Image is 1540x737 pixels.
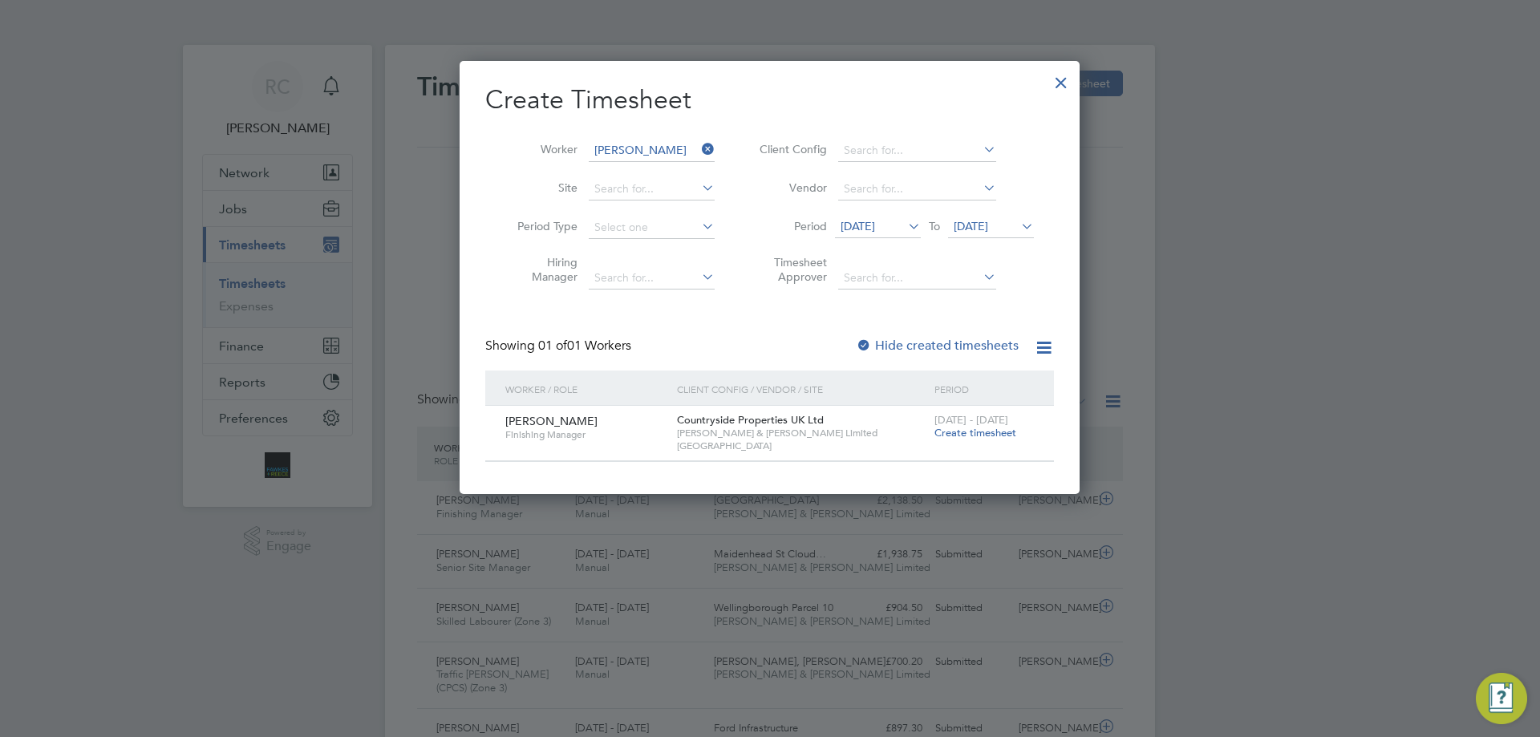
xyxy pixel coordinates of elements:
label: Period [755,219,827,233]
span: [PERSON_NAME] & [PERSON_NAME] Limited [677,427,926,439]
span: [DATE] [841,219,875,233]
span: [DATE] - [DATE] [934,413,1008,427]
div: Period [930,371,1038,407]
label: Timesheet Approver [755,255,827,284]
label: Client Config [755,142,827,156]
label: Site [505,180,577,195]
div: Worker / Role [501,371,673,407]
input: Search for... [838,140,996,162]
span: To [924,216,945,237]
span: [PERSON_NAME] [505,414,598,428]
label: Hiring Manager [505,255,577,284]
input: Search for... [589,140,715,162]
span: [DATE] [954,219,988,233]
label: Period Type [505,219,577,233]
input: Search for... [838,267,996,290]
span: Create timesheet [934,426,1016,439]
input: Select one [589,217,715,239]
label: Worker [505,142,577,156]
input: Search for... [589,267,715,290]
input: Search for... [838,178,996,200]
label: Vendor [755,180,827,195]
div: Client Config / Vendor / Site [673,371,930,407]
span: 01 of [538,338,567,354]
div: Showing [485,338,634,354]
span: 01 Workers [538,338,631,354]
button: Engage Resource Center [1476,673,1527,724]
label: Hide created timesheets [856,338,1019,354]
input: Search for... [589,178,715,200]
span: Countryside Properties UK Ltd [677,413,824,427]
span: [GEOGRAPHIC_DATA] [677,439,926,452]
span: Finishing Manager [505,428,665,441]
h2: Create Timesheet [485,83,1054,117]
